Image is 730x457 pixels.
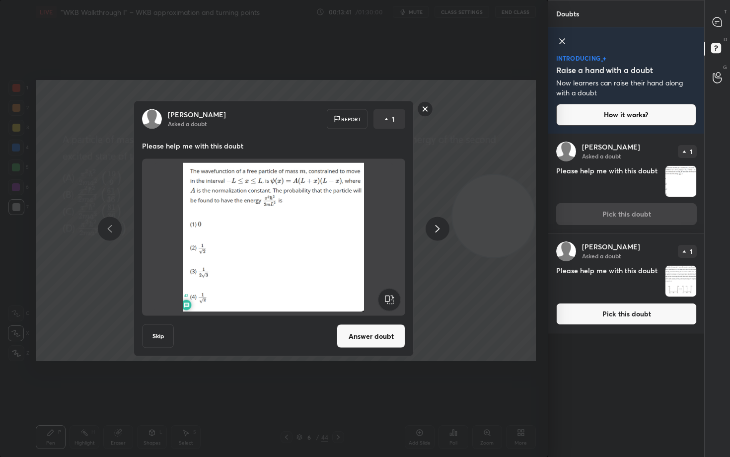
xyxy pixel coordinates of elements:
p: [PERSON_NAME] [582,143,640,151]
p: [PERSON_NAME] [582,243,640,251]
p: 1 [690,149,692,154]
p: 1 [690,248,692,254]
img: 1759245404DSW9VH.png [154,163,393,312]
p: Asked a doubt [582,152,621,160]
img: large-star.026637fe.svg [602,57,606,61]
img: default.png [556,142,576,161]
p: 1 [392,114,395,124]
img: 1759244880YV3NXG.png [665,266,696,297]
p: Now learners can raise their hand along with a doubt [556,78,697,98]
img: default.png [142,109,162,129]
h5: Raise a hand with a doubt [556,64,653,76]
div: Report [327,109,367,129]
button: Pick this doubt [556,303,697,325]
h4: Please help me with this doubt [556,165,661,197]
button: How it works? [556,104,697,126]
p: Please help me with this doubt [142,141,405,151]
img: 1759245404DSW9VH.png [665,166,696,197]
p: Asked a doubt [582,252,621,260]
p: introducing [556,55,601,61]
div: grid [548,134,705,457]
p: [PERSON_NAME] [168,111,226,119]
p: G [723,64,727,71]
p: D [724,36,727,43]
img: default.png [556,241,576,261]
p: Asked a doubt [168,120,207,128]
p: T [724,8,727,15]
h4: Please help me with this doubt [556,265,661,297]
button: Skip [142,324,174,348]
p: Doubts [548,0,587,27]
button: Answer doubt [337,324,405,348]
img: small-star.76a44327.svg [601,60,603,63]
